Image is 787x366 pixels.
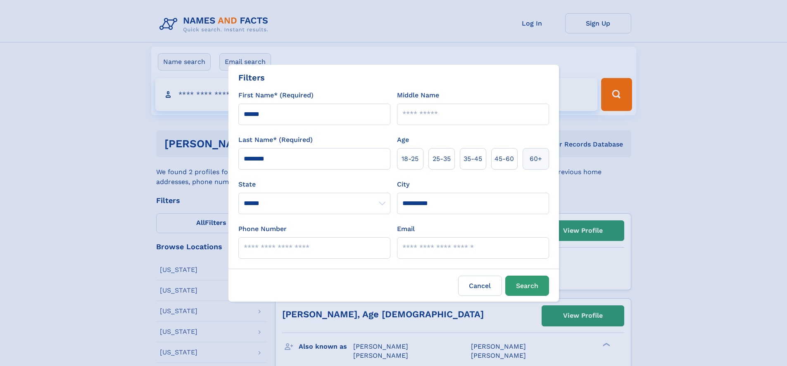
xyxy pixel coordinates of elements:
[530,154,542,164] span: 60+
[238,135,313,145] label: Last Name* (Required)
[458,276,502,296] label: Cancel
[402,154,418,164] span: 18‑25
[238,179,390,189] label: State
[238,224,287,234] label: Phone Number
[238,71,265,84] div: Filters
[505,276,549,296] button: Search
[397,135,409,145] label: Age
[495,154,514,164] span: 45‑60
[433,154,451,164] span: 25‑35
[464,154,482,164] span: 35‑45
[238,90,314,100] label: First Name* (Required)
[397,90,439,100] label: Middle Name
[397,224,415,234] label: Email
[397,179,409,189] label: City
